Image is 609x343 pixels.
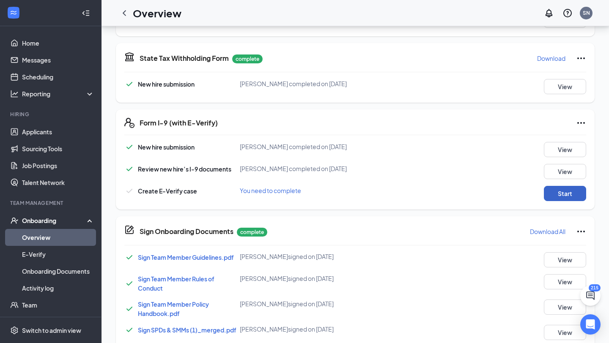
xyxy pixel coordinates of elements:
div: Team Management [10,199,93,207]
button: View [544,274,586,289]
span: [PERSON_NAME] completed on [DATE] [240,143,347,150]
button: View [544,252,586,267]
span: Review new hire’s I-9 documents [138,165,231,173]
h1: Overview [133,6,181,20]
div: [PERSON_NAME] signed on [DATE] [240,299,394,308]
a: Onboarding Documents [22,263,94,280]
svg: Analysis [10,90,19,98]
button: View [544,142,586,157]
svg: UserCheck [10,216,19,225]
div: [PERSON_NAME] signed on [DATE] [240,274,394,283]
p: Download [537,54,565,63]
span: New hire submission [138,80,195,88]
button: Download [537,52,566,65]
svg: WorkstreamLogo [9,8,18,17]
a: Sourcing Tools [22,140,94,157]
svg: Ellipses [576,118,586,128]
div: Hiring [10,111,93,118]
a: Activity log [22,280,94,297]
svg: Checkmark [124,164,134,174]
svg: FormI9EVerifyIcon [124,118,134,128]
a: Job Postings [22,157,94,174]
a: Sign Team Member Policy Handbook.pdf [138,300,209,317]
p: complete [237,228,267,237]
div: SN [583,9,590,16]
a: Home [22,35,94,52]
svg: QuestionInfo [562,8,573,18]
span: [PERSON_NAME] completed on [DATE] [240,80,347,87]
svg: Ellipses [576,53,586,63]
span: Create E-Verify case [138,187,197,195]
div: Open Intercom Messenger [580,314,601,335]
div: [PERSON_NAME] signed on [DATE] [240,252,394,261]
span: New hire submission [138,143,195,151]
a: Talent Network [22,174,94,191]
div: Switch to admin view [22,326,81,335]
button: Start [544,186,586,201]
div: 215 [589,284,601,291]
svg: TaxGovernmentIcon [124,52,134,62]
h5: State Tax Withholding Form [140,54,229,63]
svg: ChatActive [585,291,595,301]
svg: Checkmark [124,142,134,152]
button: View [544,299,586,315]
svg: Checkmark [124,278,134,289]
svg: Settings [10,326,19,335]
svg: CompanyDocumentIcon [124,225,134,235]
button: View [544,325,586,340]
svg: Collapse [82,9,90,17]
a: Messages [22,52,94,68]
p: complete [232,54,263,63]
svg: Checkmark [124,304,134,314]
svg: ChevronLeft [119,8,129,18]
a: Sign Team Member Rules of Conduct [138,275,214,292]
svg: Ellipses [576,226,586,237]
span: [PERSON_NAME] completed on [DATE] [240,165,347,172]
a: Team [22,297,94,313]
a: DocumentsCrown [22,313,94,330]
button: ChatActive [580,286,601,306]
svg: Checkmark [124,79,134,89]
svg: Checkmark [124,325,134,335]
a: Sign SPDs & SMMs (1)_merged.pdf [138,326,236,334]
svg: Notifications [544,8,554,18]
h5: Form I-9 (with E-Verify) [140,118,218,128]
a: Overview [22,229,94,246]
h5: Sign Onboarding Documents [140,227,233,236]
a: E-Verify [22,246,94,263]
div: Onboarding [22,216,87,225]
svg: Checkmark [124,252,134,262]
button: View [544,164,586,179]
p: Download All [530,227,565,236]
span: You need to complete [240,187,301,194]
a: Sign Team Member Guidelines.pdf [138,253,234,261]
button: Download All [529,225,566,238]
a: Scheduling [22,68,94,85]
div: [PERSON_NAME] signed on [DATE] [240,325,394,333]
button: View [544,79,586,94]
div: Reporting [22,90,95,98]
a: Applicants [22,123,94,140]
svg: Checkmark [124,186,134,196]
